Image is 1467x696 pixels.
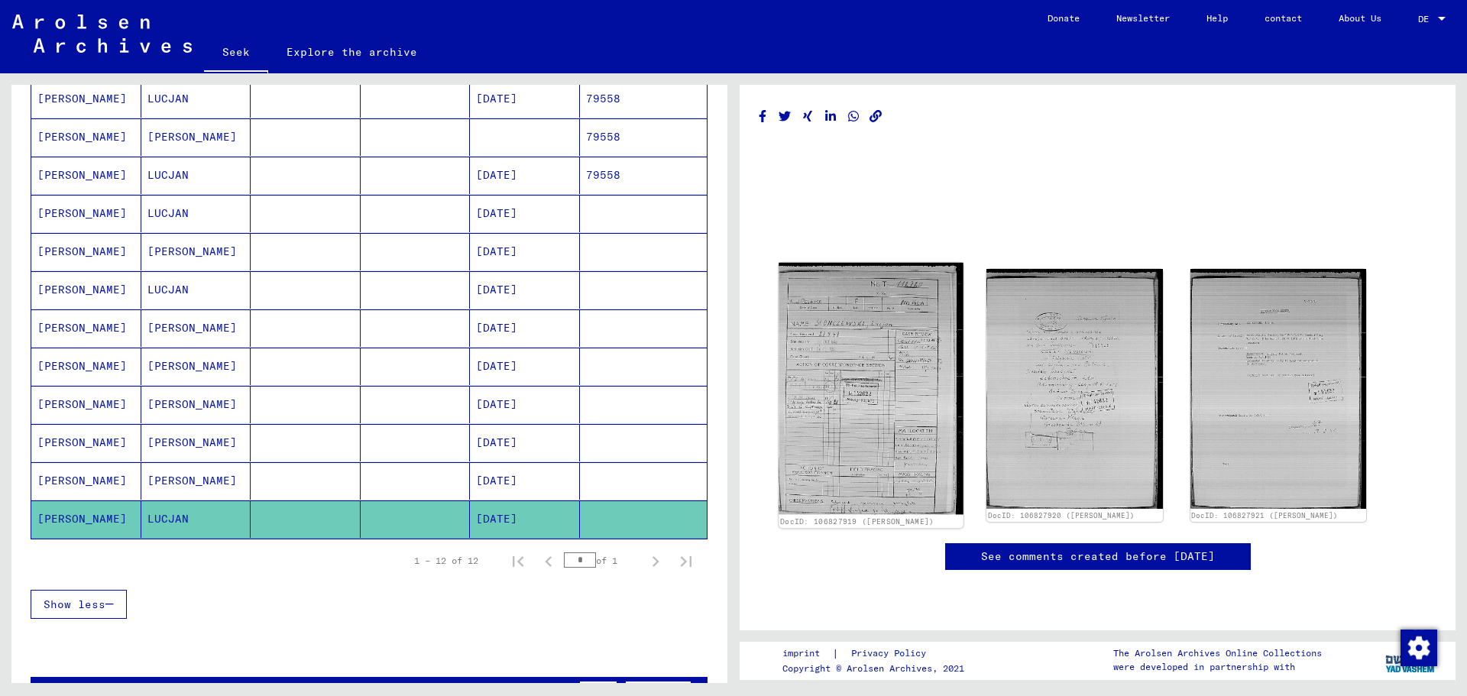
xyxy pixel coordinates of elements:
a: Privacy Policy [839,646,944,662]
font: Copyright © Arolsen Archives, 2021 [782,662,964,674]
a: Seek [204,34,268,73]
font: were developed in partnership with [1113,661,1295,672]
img: 001.jpg [779,263,963,515]
font: [DATE] [476,321,517,335]
a: Explore the archive [268,34,436,70]
button: Share on Facebook [755,107,771,126]
font: [DATE] [476,283,517,296]
font: [PERSON_NAME] [147,321,237,335]
a: imprint [782,646,832,662]
font: [PERSON_NAME] [37,283,127,296]
font: [PERSON_NAME] [147,474,237,487]
font: The Arolsen Archives Online Collections [1113,647,1322,659]
font: 79558 [586,92,620,105]
a: DocID: 106827921 ([PERSON_NAME]) [1191,511,1338,520]
img: Change consent [1401,630,1437,666]
font: [DATE] [476,359,517,373]
font: [PERSON_NAME] [37,359,127,373]
font: [PERSON_NAME] [37,474,127,487]
font: Donate [1048,12,1080,24]
font: Help [1206,12,1228,24]
font: LUCJAN [147,92,189,105]
font: Show less [44,597,105,611]
font: [DATE] [476,244,517,258]
a: See comments created before [DATE] [981,549,1215,565]
font: 79558 [586,168,620,182]
font: [PERSON_NAME] [37,512,127,526]
font: [DATE] [476,435,517,449]
img: yv_logo.png [1382,641,1439,679]
font: [PERSON_NAME] [37,397,127,411]
font: [PERSON_NAME] [37,168,127,182]
img: 001.jpg [1190,269,1366,509]
font: of 1 [596,555,617,566]
font: [PERSON_NAME] [147,397,237,411]
button: Share on Twitter [777,107,793,126]
font: [PERSON_NAME] [37,92,127,105]
button: Show less [31,590,127,619]
font: See comments created before [DATE] [981,549,1215,563]
font: [DATE] [476,512,517,526]
font: DE [1418,13,1429,24]
font: [PERSON_NAME] [37,244,127,258]
font: [PERSON_NAME] [147,244,237,258]
font: Seek [222,45,250,59]
button: Copy link [868,107,884,126]
button: Last page [671,545,701,576]
font: About Us [1339,12,1381,24]
font: Privacy Policy [851,647,926,659]
font: [PERSON_NAME] [147,130,237,144]
font: [DATE] [476,474,517,487]
font: [DATE] [476,397,517,411]
a: DocID: 106827920 ([PERSON_NAME]) [988,511,1135,520]
font: [DATE] [476,168,517,182]
button: Next page [640,545,671,576]
font: LUCJAN [147,512,189,526]
font: 1 – 12 of 12 [414,555,478,566]
img: 001.jpg [986,269,1162,509]
img: Arolsen_neg.svg [12,15,192,53]
font: LUCJAN [147,283,189,296]
font: LUCJAN [147,168,189,182]
button: Share on LinkedIn [823,107,839,126]
button: First page [503,545,533,576]
button: Share on Xing [800,107,816,126]
a: DocID: 106827919 ([PERSON_NAME]) [780,516,934,526]
button: Previous page [533,545,564,576]
font: [PERSON_NAME] [147,359,237,373]
font: [DATE] [476,92,517,105]
button: Share on WhatsApp [846,107,862,126]
font: Newsletter [1116,12,1170,24]
font: | [832,646,839,660]
font: [PERSON_NAME] [37,130,127,144]
font: [PERSON_NAME] [37,435,127,449]
font: LUCJAN [147,206,189,220]
font: Explore the archive [287,45,417,59]
font: contact [1265,12,1302,24]
font: 79558 [586,130,620,144]
font: [PERSON_NAME] [37,206,127,220]
font: [PERSON_NAME] [37,321,127,335]
font: imprint [782,647,820,659]
div: Change consent [1400,629,1436,665]
font: [DATE] [476,206,517,220]
font: [PERSON_NAME] [147,435,237,449]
